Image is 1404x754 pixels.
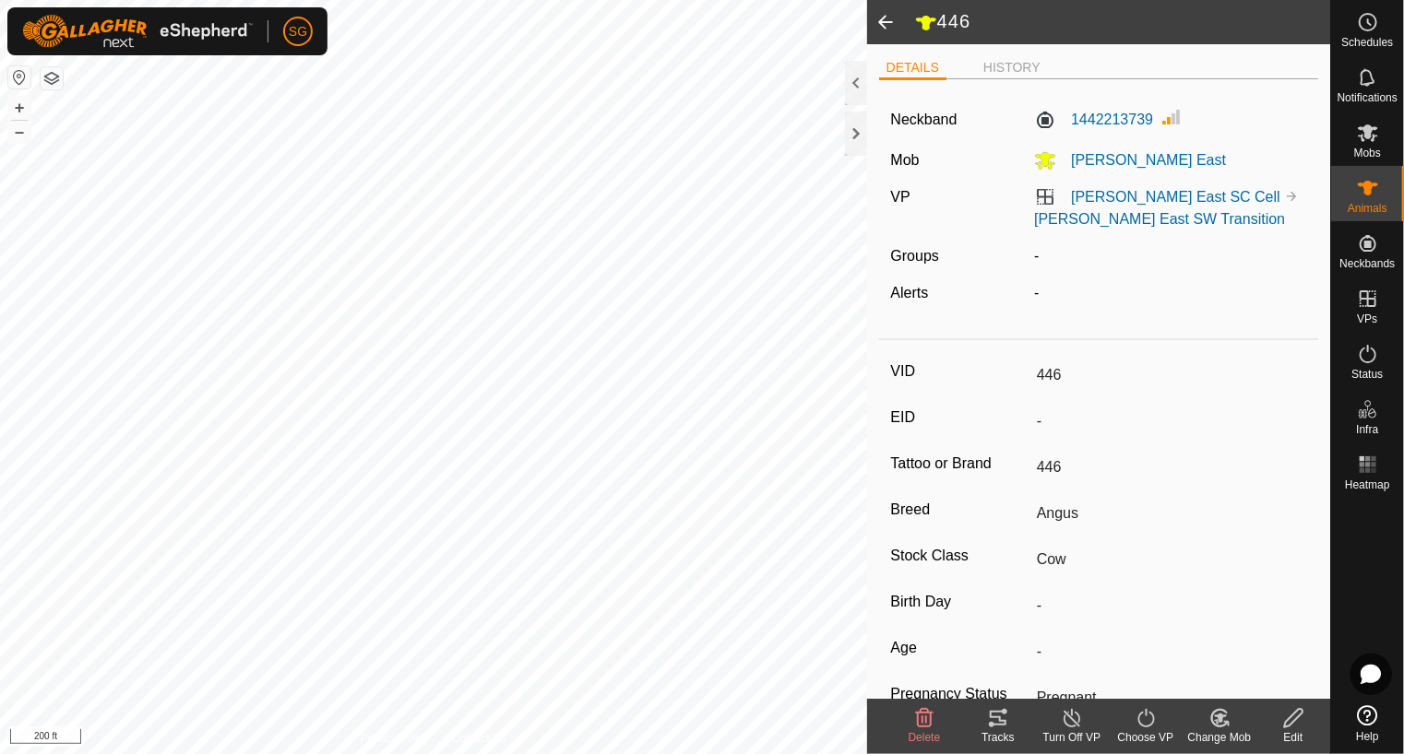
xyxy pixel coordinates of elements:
label: Birth Day [890,590,1029,614]
div: Choose VP [1109,729,1183,746]
label: Alerts [890,285,928,300]
h2: 446 [915,10,1330,34]
button: Reset Map [8,66,30,88]
span: Help [1356,731,1379,742]
label: Groups [890,248,938,264]
div: - [1027,282,1314,304]
span: SG [289,22,307,41]
a: [PERSON_NAME] East SW Transition [1034,211,1285,227]
button: Map Layers [41,67,63,89]
label: VID [890,359,1029,383]
span: Schedules [1341,37,1393,48]
label: Pregnancy Status [890,682,1029,706]
span: Status [1351,369,1383,380]
span: VPs [1357,313,1377,324]
span: Notifications [1338,92,1398,103]
span: Mobs [1354,147,1381,159]
label: EID [890,406,1029,430]
label: 1442213739 [1034,109,1153,131]
span: [PERSON_NAME] East [1056,152,1226,168]
li: HISTORY [976,58,1048,77]
div: Turn Off VP [1035,729,1109,746]
li: DETAILS [879,58,946,80]
span: Delete [909,731,941,744]
label: Age [890,636,1029,660]
span: Heatmap [1345,479,1390,490]
button: – [8,121,30,143]
img: Gallagher Logo [22,15,253,48]
label: VP [890,189,910,205]
a: Contact Us [452,730,506,747]
img: Signal strength [1160,106,1183,128]
div: Tracks [961,729,1035,746]
label: Breed [890,498,1029,522]
a: Privacy Policy [361,730,430,747]
span: Animals [1348,203,1387,214]
a: [PERSON_NAME] East SC Cell [1071,189,1280,205]
img: to [1284,189,1299,204]
label: Tattoo or Brand [890,452,1029,476]
div: - [1027,245,1314,267]
span: Infra [1356,424,1378,435]
a: Help [1331,698,1404,749]
label: Mob [890,152,919,168]
label: Stock Class [890,544,1029,568]
span: Neckbands [1339,258,1395,269]
label: Neckband [890,109,957,131]
div: Edit [1256,729,1330,746]
div: Change Mob [1183,729,1256,746]
button: + [8,97,30,119]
